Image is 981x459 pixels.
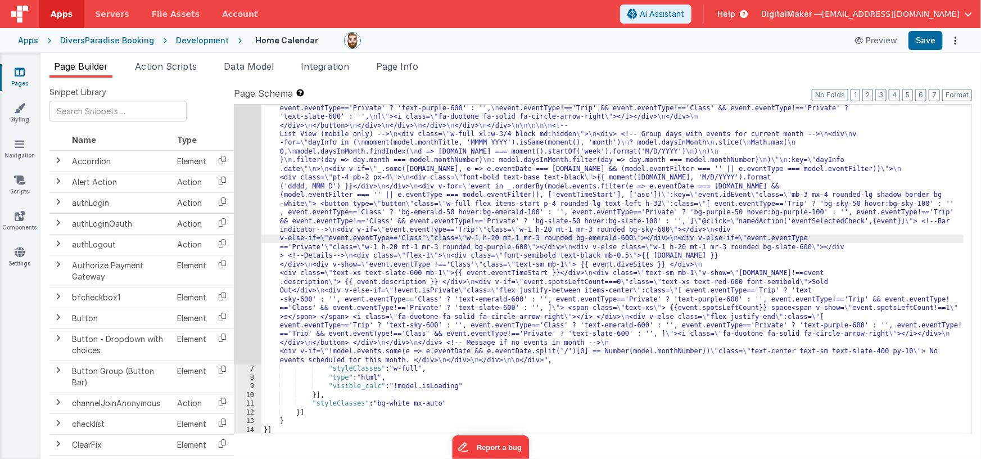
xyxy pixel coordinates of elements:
span: Integration [301,61,349,72]
button: 3 [875,89,887,101]
td: Element [173,361,211,393]
td: Element [173,151,211,172]
span: Data Model [224,61,274,72]
div: 7 [234,364,261,373]
span: Servers [95,8,129,20]
span: Type [177,135,197,145]
td: Element [173,255,211,287]
span: Page Info [376,61,418,72]
span: Action Scripts [135,61,197,72]
div: 10 [234,391,261,399]
td: checklist [67,413,173,434]
div: 12 [234,408,261,417]
td: Element [173,308,211,328]
td: Button - Dropdown with choices [67,328,173,361]
td: Element [173,287,211,308]
td: ClearFix [67,434,173,455]
td: Action [173,234,211,255]
button: Format [942,89,972,101]
h4: Home Calendar [255,36,318,44]
td: Element [173,434,211,455]
button: Preview [848,31,904,49]
button: 1 [851,89,860,101]
button: No Folds [812,89,848,101]
button: Options [947,33,963,48]
td: authLoginOauth [67,213,173,234]
button: 7 [929,89,940,101]
span: Apps [51,8,73,20]
td: Button Group (Button Bar) [67,361,173,393]
button: 4 [889,89,900,101]
input: Search Snippets ... [49,101,187,121]
div: 13 [234,417,261,425]
span: Name [72,135,96,145]
img: 338b8ff906eeea576da06f2fc7315c1b [345,33,360,48]
div: 14 [234,426,261,434]
td: Accordion [67,151,173,172]
span: Page Schema [234,87,293,100]
div: Apps [18,35,38,46]
span: Page Builder [54,61,108,72]
span: File Assets [152,8,200,20]
button: 5 [902,89,913,101]
td: authLogin [67,192,173,213]
td: bfcheckbox1 [67,287,173,308]
button: DigitalMaker — [EMAIL_ADDRESS][DOMAIN_NAME] [761,8,972,20]
td: Authorize Payment Gateway [67,255,173,287]
td: authLogout [67,234,173,255]
iframe: Marker.io feedback button [452,435,529,459]
div: 8 [234,373,261,382]
td: channelJoinAnonymous [67,393,173,413]
span: Snippet Library [49,87,106,98]
td: Action [173,172,211,192]
button: 2 [862,89,873,101]
td: Action [173,213,211,234]
button: Save [908,31,943,50]
span: [EMAIL_ADDRESS][DOMAIN_NAME] [822,8,960,20]
td: Alert Action [67,172,173,192]
td: Element [173,413,211,434]
td: Action [173,393,211,413]
button: 6 [915,89,926,101]
button: AI Assistant [620,4,691,24]
span: DigitalMaker — [761,8,822,20]
td: Element [173,328,211,361]
td: Action [173,192,211,213]
div: 11 [234,399,261,408]
span: Help [717,8,735,20]
span: AI Assistant [640,8,684,20]
div: 9 [234,382,261,390]
td: Button [67,308,173,328]
div: DiversParadise Booking [60,35,154,46]
div: Development [176,35,229,46]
